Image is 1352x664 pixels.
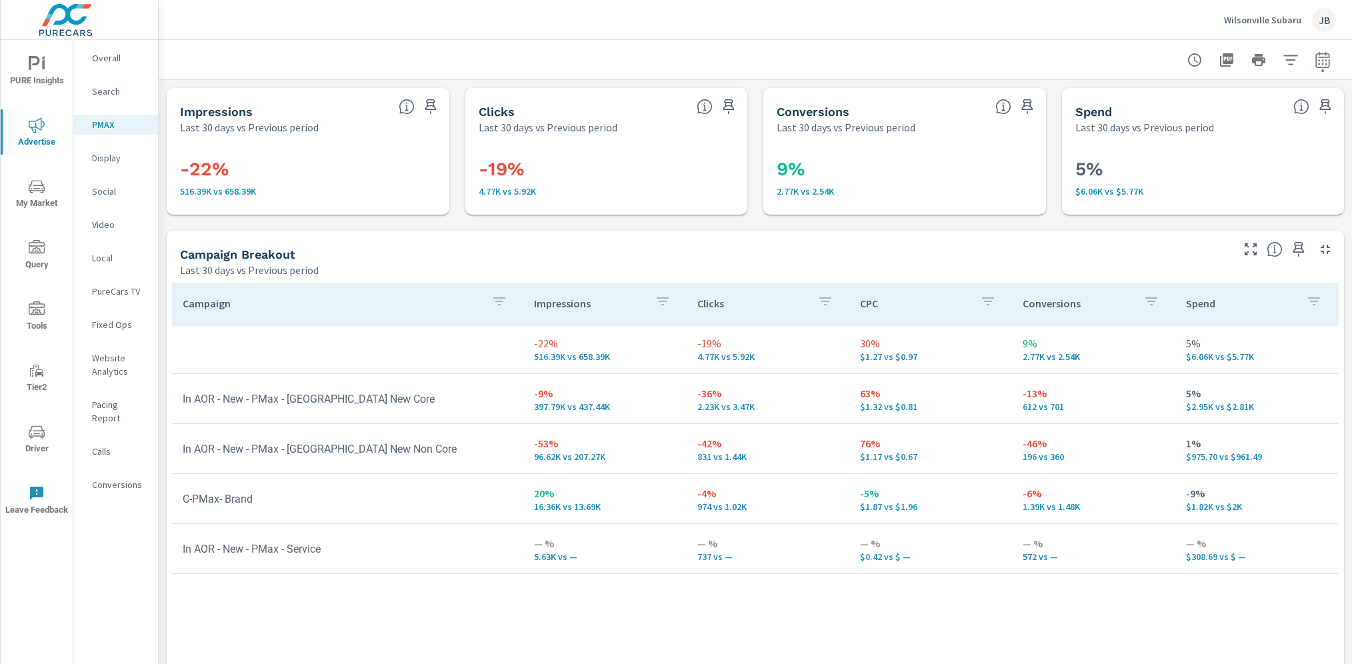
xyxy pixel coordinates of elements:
span: This is a summary of PMAX performance results by campaign. Each column can be sorted. [1267,241,1283,257]
p: Overall [92,51,147,65]
p: 612 vs 701 [1023,401,1164,412]
p: Campaign [183,297,481,310]
td: In AOR - New - PMax - Service [172,532,523,566]
span: The amount of money spent on advertising during the period. [1293,99,1309,115]
button: Select Date Range [1309,47,1336,73]
div: PureCars TV [73,281,158,301]
div: Local [73,248,158,268]
p: -5% [860,485,1001,501]
span: PURE Insights [5,56,69,89]
p: Impressions [534,297,643,310]
h5: Conversions [777,105,849,119]
p: Conversions [92,478,147,491]
p: — % [1023,535,1164,551]
p: -36% [697,385,839,401]
button: Make Fullscreen [1240,239,1261,260]
div: Fixed Ops [73,315,158,335]
p: — % [697,535,839,551]
p: CPC [860,297,969,310]
div: nav menu [1,40,73,531]
p: PMAX [92,118,147,131]
p: Last 30 days vs Previous period [479,119,617,135]
p: $6,057.83 vs $5,767.41 [1186,351,1327,362]
div: Conversions [73,475,158,495]
p: Calls [92,445,147,458]
p: 516,394 vs 658,394 [534,351,675,362]
h5: Campaign Breakout [180,247,295,261]
p: -53% [534,435,675,451]
p: Last 30 days vs Previous period [180,119,319,135]
p: -42% [697,435,839,451]
p: 2.23K vs 3.47K [697,401,839,412]
h3: 9% [777,158,1033,181]
span: The number of times an ad was shown on your behalf. [399,99,415,115]
p: $1.17 vs $0.67 [860,451,1001,462]
p: Display [92,151,147,165]
p: -4% [697,485,839,501]
p: — % [860,535,1001,551]
button: "Export Report to PDF" [1213,47,1240,73]
span: My Market [5,179,69,211]
p: 16,364 vs 13,688 [534,501,675,512]
span: Leave Feedback [5,485,69,518]
div: Search [73,81,158,101]
span: Query [5,240,69,273]
span: Total Conversions include Actions, Leads and Unmapped. [995,99,1011,115]
p: 737 vs — [697,551,839,562]
p: 30% [860,335,1001,351]
p: 2,768 vs 2,538 [1023,351,1164,362]
p: Clicks [697,297,807,310]
p: Local [92,251,147,265]
td: C-PMax- Brand [172,482,523,516]
p: 76% [860,435,1001,451]
p: 4.77K vs 5.92K [697,351,839,362]
button: Minimize Widget [1315,239,1336,260]
span: Tier2 [5,363,69,395]
p: -9% [1186,485,1327,501]
p: 4.77K vs 5.92K [479,186,735,197]
p: 196 vs 360 [1023,451,1164,462]
p: 2,768 vs 2,538 [777,186,1033,197]
div: Overall [73,48,158,68]
p: $975.70 vs $961.49 [1186,451,1327,462]
h3: -22% [180,158,436,181]
span: Driver [5,424,69,457]
span: Advertise [5,117,69,150]
p: Conversions [1023,297,1132,310]
div: JB [1312,8,1336,32]
p: $308.69 vs $ — [1186,551,1327,562]
p: Website Analytics [92,351,147,378]
p: -9% [534,385,675,401]
p: PureCars TV [92,285,147,298]
span: Save this to your personalized report [1288,239,1309,260]
p: $0.42 vs $ — [860,551,1001,562]
p: -19% [697,335,839,351]
p: Last 30 days vs Previous period [180,262,319,278]
h5: Impressions [180,105,253,119]
h5: Clicks [479,105,515,119]
p: $1.27 vs $0.97 [860,351,1001,362]
p: Search [92,85,147,98]
p: $1.87 vs $1.96 [860,501,1001,512]
p: Spend [1186,297,1295,310]
span: Save this to your personalized report [420,96,441,117]
p: 516.39K vs 658.39K [180,186,436,197]
p: 5,626 vs — [534,551,675,562]
p: $2,952.92 vs $2,810.19 [1186,401,1327,412]
p: 9% [1023,335,1164,351]
span: Save this to your personalized report [1017,96,1038,117]
p: $1.32 vs $0.81 [860,401,1001,412]
h5: Spend [1075,105,1112,119]
button: Apply Filters [1277,47,1304,73]
p: Fixed Ops [92,318,147,331]
p: Last 30 days vs Previous period [1075,119,1214,135]
span: Tools [5,301,69,334]
div: Social [73,181,158,201]
p: — % [534,535,675,551]
p: 397,786 vs 437,438 [534,401,675,412]
div: Display [73,148,158,168]
td: In AOR - New - PMax - [GEOGRAPHIC_DATA] New Non Core [172,432,523,466]
p: Pacing Report [92,398,147,425]
div: Video [73,215,158,235]
p: $6.06K vs $5.77K [1075,186,1331,197]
